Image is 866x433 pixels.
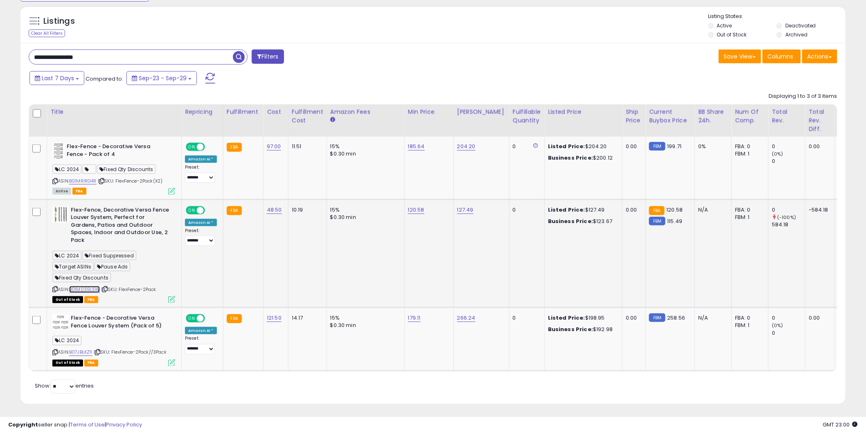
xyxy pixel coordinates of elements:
span: 2025-10-7 23:00 GMT [823,421,858,428]
b: Business Price: [548,217,593,225]
div: 0.00 [809,143,828,150]
span: Fixed Suppressed [82,251,136,260]
div: Clear All Filters [29,29,65,37]
div: Fulfillable Quantity [513,108,541,125]
small: (0%) [772,322,783,329]
div: 0 [513,314,538,322]
span: 115.49 [668,217,683,225]
div: 0 [513,143,538,150]
span: Columns [768,52,794,61]
div: Total Rev. [772,108,802,125]
span: FBA [72,188,86,195]
a: B07JBLKZ11 [69,349,92,356]
small: (0%) [772,151,783,157]
span: Fixed Qty Discounts [52,273,111,282]
span: Show: entries [35,382,94,390]
span: OFF [204,144,217,151]
div: 0 [772,314,805,322]
span: Last 7 Days [42,74,74,82]
span: Sep-23 - Sep-29 [139,74,187,82]
a: 179.11 [408,314,421,322]
a: B01MRIRG4R [69,178,97,185]
div: Num of Comp. [735,108,765,125]
div: seller snap | | [8,421,142,429]
div: FBM: 1 [735,150,762,158]
div: -584.18 [809,206,828,214]
a: Terms of Use [70,421,105,428]
small: (-100%) [777,214,796,221]
b: Listed Price: [548,314,585,322]
div: Amazon AI * [185,327,217,334]
small: FBA [227,143,242,152]
span: FBA [84,296,98,303]
b: Flex-Fence, Decorative Versa Fence Louver System, Perfect for Gardens, Patios and Outdoor Spaces,... [71,206,170,246]
span: 258.56 [668,314,686,322]
span: All listings currently available for purchase on Amazon [52,188,71,195]
span: 120.58 [667,206,683,214]
div: FBM: 1 [735,214,762,221]
a: 121.50 [267,314,282,322]
div: N/A [698,206,725,214]
label: Out of Stock [717,31,747,38]
div: 0 [772,158,805,165]
button: Save View [719,50,761,63]
label: Archived [785,31,807,38]
div: N/A [698,314,725,322]
button: Columns [762,50,801,63]
div: $0.30 min [330,322,398,329]
div: ASIN: [52,143,175,194]
div: 10.19 [292,206,320,214]
a: B01M039LSW [69,286,100,293]
span: | SKU: FlexFence-2Pack [101,286,156,293]
b: Listed Price: [548,142,585,150]
a: 97.00 [267,142,281,151]
div: Listed Price [548,108,619,116]
div: Preset: [185,165,217,183]
span: All listings that are currently out of stock and unavailable for purchase on Amazon [52,360,83,367]
div: 0.00 [626,206,639,214]
div: FBA: 0 [735,206,762,214]
span: LC 2024 [52,336,81,345]
span: Compared to: [86,75,123,83]
div: FBA: 0 [735,143,762,150]
div: Cost [267,108,285,116]
span: Target ASINs [52,262,94,271]
div: Displaying 1 to 3 of 3 items [769,92,837,100]
button: Last 7 Days [29,71,84,85]
div: Preset: [185,228,217,246]
div: Repricing [185,108,220,116]
small: FBM [649,142,665,151]
div: $0.30 min [330,150,398,158]
div: FBA: 0 [735,314,762,322]
small: FBA [227,314,242,323]
span: All listings that are currently out of stock and unavailable for purchase on Amazon [52,296,83,303]
div: Amazon AI * [185,156,217,163]
button: Actions [802,50,837,63]
span: FBA [84,360,98,367]
span: LC 2024 [52,165,81,174]
a: 120.58 [408,206,424,214]
span: OFF [204,207,217,214]
b: Business Price: [548,154,593,162]
div: Ship Price [626,108,642,125]
div: Preset: [185,336,217,354]
img: 511ETaqM+yL._SL40_.jpg [52,206,69,223]
div: 0 [513,206,538,214]
button: Sep-23 - Sep-29 [126,71,197,85]
div: $198.95 [548,314,616,322]
span: | SKU: FlexFence-2Pack//3Pack [94,349,167,356]
span: Pause Ads [95,262,131,271]
div: $127.49 [548,206,616,214]
a: 185.64 [408,142,425,151]
span: 199.71 [668,142,682,150]
div: 0.00 [809,314,828,322]
div: 0 [772,143,805,150]
div: $204.20 [548,143,616,150]
div: Current Buybox Price [649,108,691,125]
div: 15% [330,314,398,322]
a: 204.20 [457,142,476,151]
div: 0% [698,143,725,150]
strong: Copyright [8,421,38,428]
div: 0.00 [626,314,639,322]
div: $192.98 [548,326,616,333]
